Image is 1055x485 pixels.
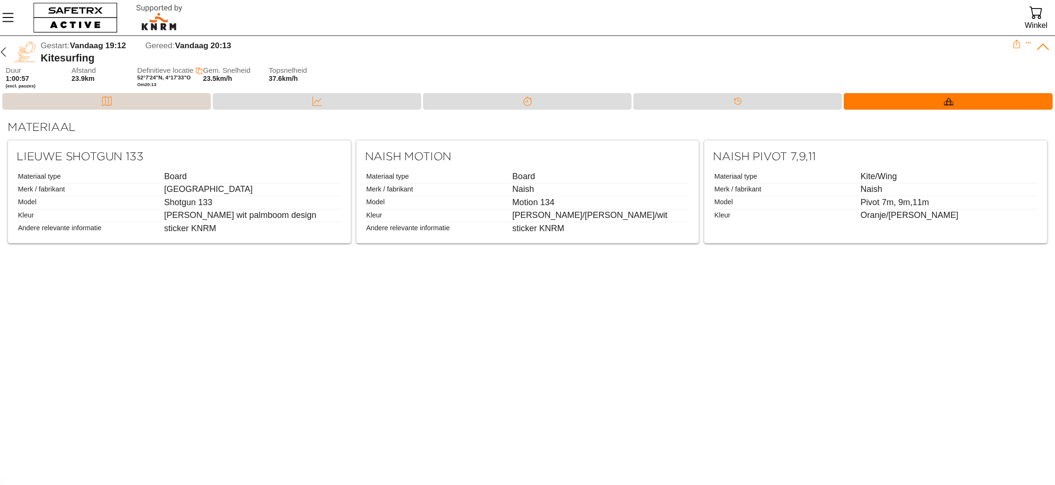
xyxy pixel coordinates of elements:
span: (excl. pauzes) [6,83,66,89]
span: Gereed: [146,41,175,50]
div: Data [213,93,421,110]
span: Vandaag 20:13 [175,41,231,50]
h2: Lieuwe Shotgun 133 [17,149,342,164]
div: Kitesurfing [41,52,1012,64]
th: Kleur [714,209,859,221]
td: Board [164,170,341,182]
div: Splitsen [423,93,631,110]
button: Expand [1025,40,1032,46]
span: 23.5km/h [203,75,232,82]
td: Shotgun 133 [164,196,341,208]
img: RescueLogo.svg [125,2,193,33]
th: Andere relevante informatie [366,222,511,234]
td: [PERSON_NAME]/[PERSON_NAME]/wit [512,209,689,221]
span: Topsnelheid [269,67,329,75]
th: Kleur [366,209,511,221]
h2: Naish Motion [365,149,691,164]
td: Pivot 7m, 9m,11m [860,196,1038,208]
th: Merk / fabrikant [17,183,163,195]
th: Merk / fabrikant [366,183,511,195]
th: Merk / fabrikant [714,183,859,195]
span: Afstand [71,67,132,75]
th: Andere relevante informatie [17,222,163,234]
span: Duur [6,67,66,75]
td: Board [512,170,689,182]
td: Oranje/[PERSON_NAME] [860,209,1038,221]
td: sticker KNRM [164,222,341,234]
span: Om 20:13 [137,82,156,87]
th: Materiaal type [17,170,163,182]
div: Winkel [1025,19,1047,32]
img: KITE_SURFING.svg [14,41,36,63]
th: Kleur [17,209,163,221]
div: Materiaal [844,93,1053,110]
span: Definitieve locatie [137,66,193,74]
div: Tijdlijn [633,93,842,110]
th: Model [17,196,163,208]
td: sticker KNRM [512,222,689,234]
h2: Materiaal [8,120,1047,134]
span: Gestart: [41,41,69,50]
span: 37.6km/h [269,75,298,82]
span: Vandaag 19:12 [70,41,126,50]
td: [PERSON_NAME] wit palmboom design [164,209,341,221]
th: Materiaal type [714,170,859,182]
span: 52°7'24"N, 4°17'33"O [137,75,190,80]
img: Equipment_Black.svg [944,97,953,106]
td: Naish [860,183,1038,195]
th: Model [366,196,511,208]
td: [GEOGRAPHIC_DATA] [164,183,341,195]
div: Kaart [2,93,211,110]
td: Motion 134 [512,196,689,208]
span: Gem. Snelheid [203,67,263,75]
th: Materiaal type [366,170,511,182]
td: Kite/Wing [860,170,1038,182]
span: 23.9km [71,75,95,82]
span: 1:00:57 [6,75,29,82]
th: Model [714,196,859,208]
td: Naish [512,183,689,195]
h2: Naish Pivot 7,9,11 [713,149,1038,164]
